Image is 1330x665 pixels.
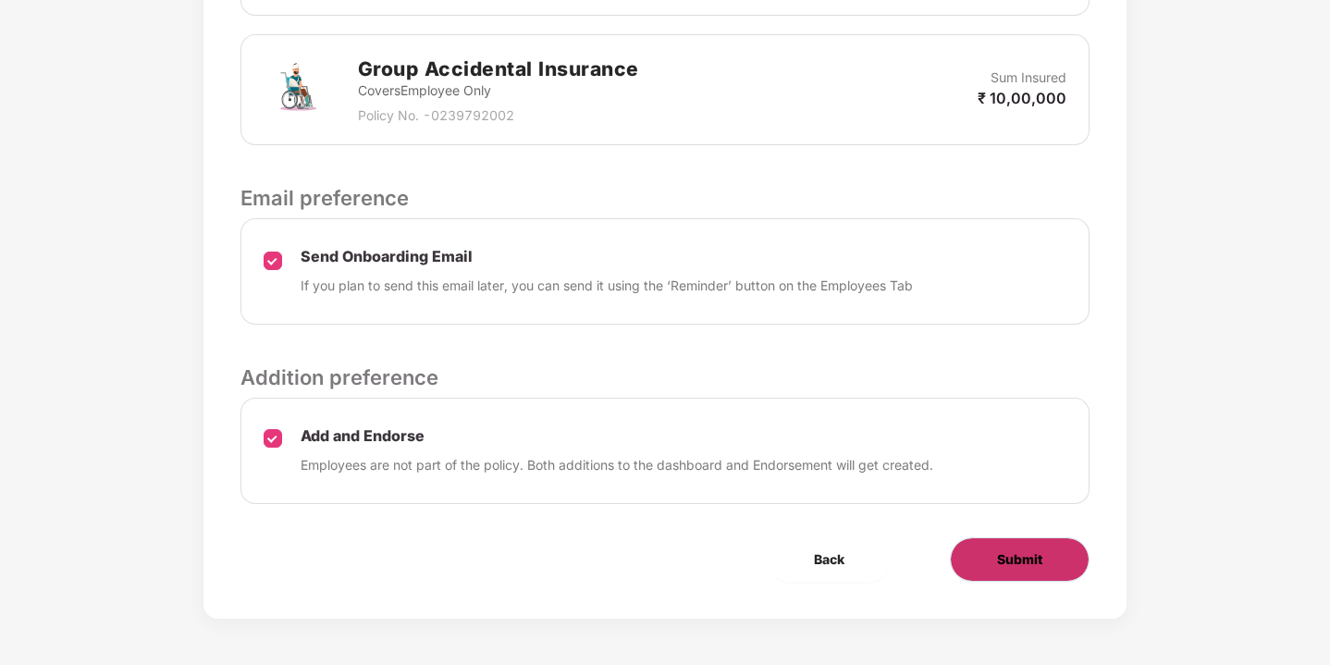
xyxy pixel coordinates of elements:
[768,537,891,582] button: Back
[991,68,1066,88] p: Sum Insured
[978,88,1066,108] p: ₹ 10,00,000
[301,247,913,266] p: Send Onboarding Email
[301,276,913,296] p: If you plan to send this email later, you can send it using the ‘Reminder’ button on the Employee...
[301,426,933,446] p: Add and Endorse
[358,80,639,101] p: Covers Employee Only
[301,455,933,475] p: Employees are not part of the policy. Both additions to the dashboard and Endorsement will get cr...
[358,105,639,126] p: Policy No. - 0239792002
[950,537,1090,582] button: Submit
[814,549,844,570] span: Back
[997,549,1042,570] span: Submit
[358,54,639,84] h2: Group Accidental Insurance
[264,56,330,123] img: svg+xml;base64,PHN2ZyB4bWxucz0iaHR0cDovL3d3dy53My5vcmcvMjAwMC9zdmciIHdpZHRoPSI3MiIgaGVpZ2h0PSI3Mi...
[240,362,1090,393] p: Addition preference
[240,182,1090,214] p: Email preference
